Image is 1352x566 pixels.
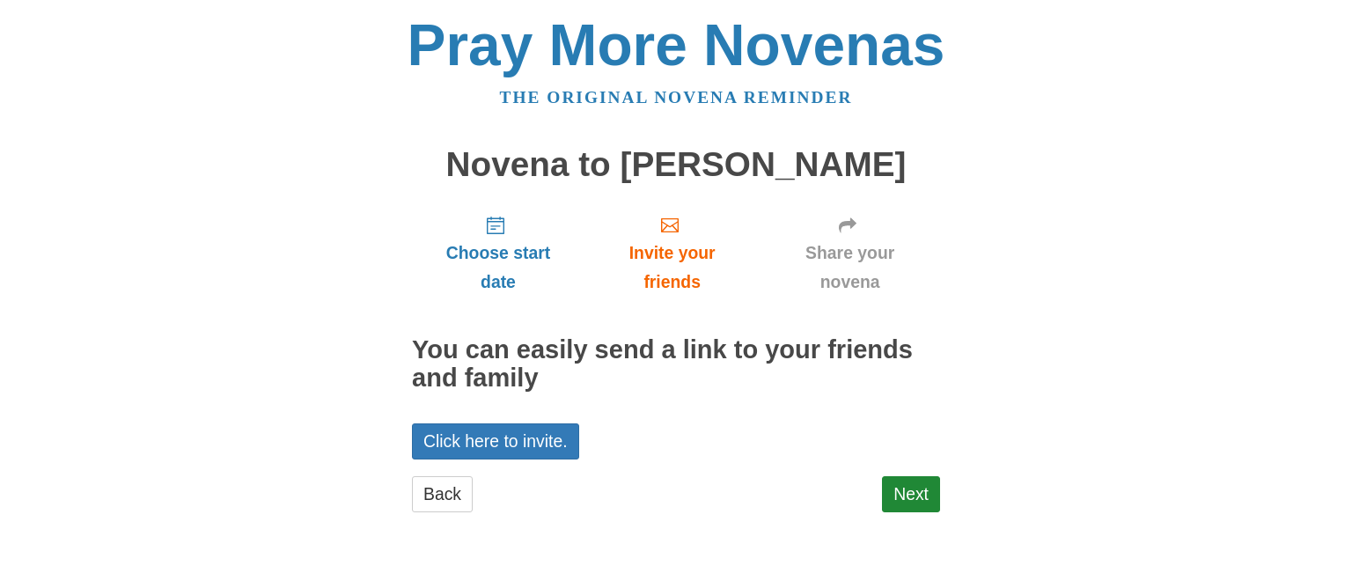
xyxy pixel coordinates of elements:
a: Back [412,476,473,512]
span: Choose start date [430,239,567,297]
a: Invite your friends [584,201,760,305]
a: The original novena reminder [500,88,853,107]
h2: You can easily send a link to your friends and family [412,336,940,393]
h1: Novena to [PERSON_NAME] [412,146,940,184]
span: Share your novena [777,239,922,297]
a: Share your novena [760,201,940,305]
span: Invite your friends [602,239,742,297]
a: Next [882,476,940,512]
a: Choose start date [412,201,584,305]
a: Pray More Novenas [408,12,945,77]
a: Click here to invite. [412,423,579,459]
